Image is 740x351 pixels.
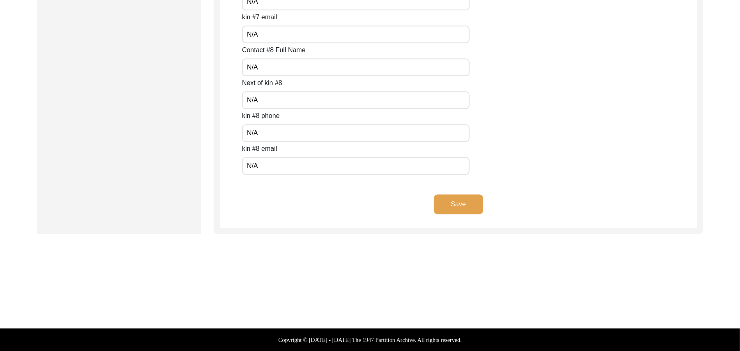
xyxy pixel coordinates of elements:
label: kin #7 email [242,12,277,22]
label: Copyright © [DATE] - [DATE] The 1947 Partition Archive. All rights reserved. [278,336,461,344]
label: Next of kin #8 [242,78,282,88]
label: Contact #8 Full Name [242,45,306,55]
button: Save [434,194,483,214]
label: kin #8 email [242,144,277,154]
label: kin #8 phone [242,111,280,121]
